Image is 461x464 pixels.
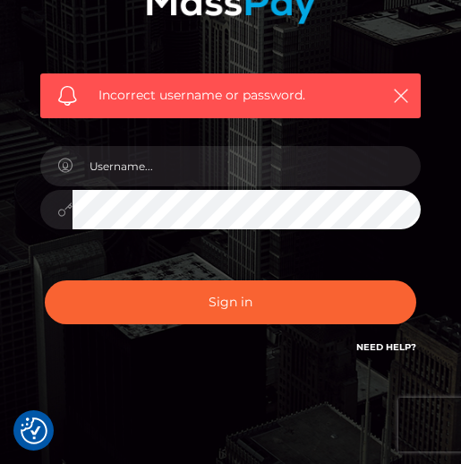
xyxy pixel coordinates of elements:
button: Consent Preferences [21,417,47,444]
button: Sign in [45,280,416,324]
input: Username... [73,146,421,186]
a: Need Help? [356,341,416,353]
span: Incorrect username or password. [98,86,370,105]
img: Revisit consent button [21,417,47,444]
